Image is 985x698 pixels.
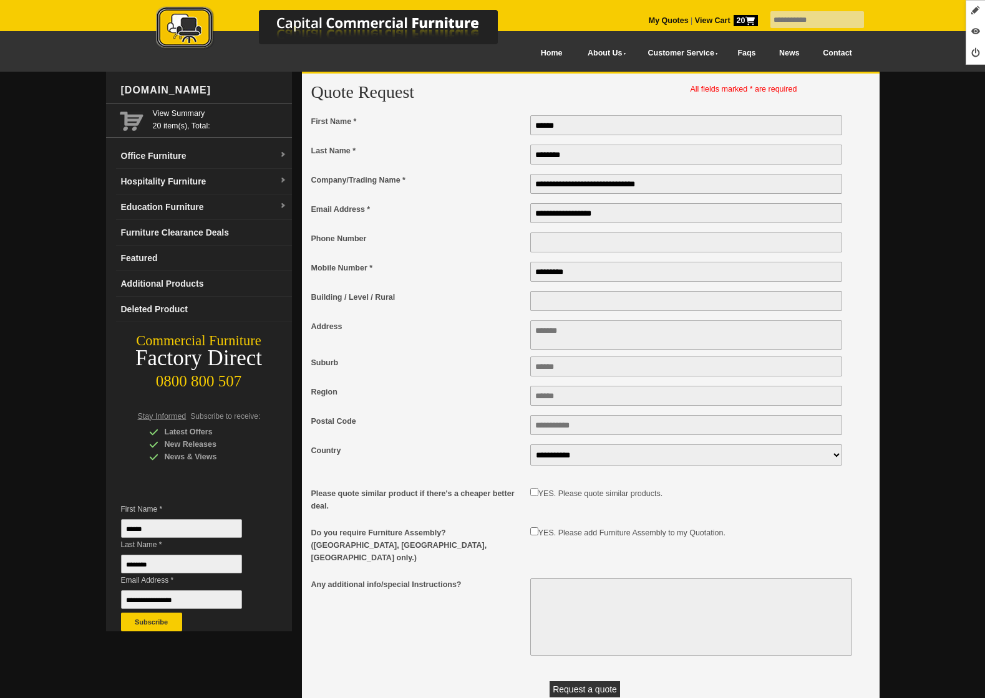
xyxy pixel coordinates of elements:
[691,85,797,93] span: All fields marked * are required
[279,151,287,159] img: dropdown
[121,613,182,631] button: Subscribe
[153,107,287,120] a: View Summary
[530,527,538,535] input: Do you require Furniture Assembly? (Auckland, Wellington, Christchurch only.)
[538,489,662,498] label: YES. Please quote similar products.
[121,519,242,538] input: First Name *
[122,6,558,55] a: Capital Commercial Furniture Logo
[116,194,292,220] a: Education Furnituredropdown
[121,574,261,586] span: Email Address *
[121,538,261,551] span: Last Name *
[530,386,843,406] input: Region
[692,16,757,25] a: View Cart20
[153,107,287,130] span: 20 item(s), Total:
[116,169,292,194] a: Hospitality Furnituredropdown
[530,262,843,282] input: Mobile Number *
[734,15,758,26] span: 20
[149,451,268,463] div: News & Views
[811,39,863,67] a: Contact
[121,555,242,573] input: Last Name *
[311,356,524,369] span: Suburb
[116,271,292,297] a: Additional Products
[121,503,261,515] span: First Name *
[538,528,725,537] label: YES. Please add Furniture Assembly to my Quotation.
[311,203,524,216] span: Email Address *
[550,681,620,697] button: Request a quote
[634,39,725,67] a: Customer Service
[311,578,524,591] span: Any additional info/special Instructions?
[530,145,843,165] input: Last Name *
[116,72,292,109] div: [DOMAIN_NAME]
[311,415,524,428] span: Postal Code
[116,143,292,169] a: Office Furnituredropdown
[106,332,292,350] div: Commercial Furniture
[190,412,260,421] span: Subscribe to receive:
[767,39,811,67] a: News
[530,174,843,194] input: Company/Trading Name *
[530,415,843,435] input: Postal Code
[726,39,768,67] a: Faqs
[311,487,524,512] span: Please quote similar product if there's a cheaper better deal.
[311,262,524,274] span: Mobile Number *
[311,115,524,128] span: First Name *
[149,438,268,451] div: New Releases
[311,83,681,102] h2: Quote Request
[122,6,558,52] img: Capital Commercial Furniture Logo
[530,488,538,496] input: Please quote similar product if there's a cheaper better deal.
[530,444,843,466] select: Country
[106,366,292,390] div: 0800 800 507
[649,16,689,25] a: My Quotes
[279,177,287,184] img: dropdown
[311,174,524,186] span: Company/Trading Name *
[138,412,187,421] span: Stay Informed
[530,320,843,350] textarea: Address
[279,203,287,210] img: dropdown
[311,291,524,304] span: Building / Level / Rural
[530,232,843,252] input: Phone Number
[311,386,524,398] span: Region
[116,297,292,322] a: Deleted Product
[530,291,843,311] input: Building / Level / Rural
[311,320,524,333] span: Address
[574,39,634,67] a: About Us
[311,145,524,157] span: Last Name *
[530,115,843,135] input: First Name *
[530,578,852,656] textarea: Any additional info/special Instructions?
[106,350,292,367] div: Factory Direct
[121,590,242,609] input: Email Address *
[311,527,524,564] span: Do you require Furniture Assembly? ([GEOGRAPHIC_DATA], [GEOGRAPHIC_DATA], [GEOGRAPHIC_DATA] only.)
[695,16,758,25] strong: View Cart
[116,220,292,246] a: Furniture Clearance Deals
[311,444,524,457] span: Country
[530,203,843,223] input: Email Address *
[116,246,292,271] a: Featured
[311,232,524,245] span: Phone Number
[530,356,843,376] input: Suburb
[149,426,268,438] div: Latest Offers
